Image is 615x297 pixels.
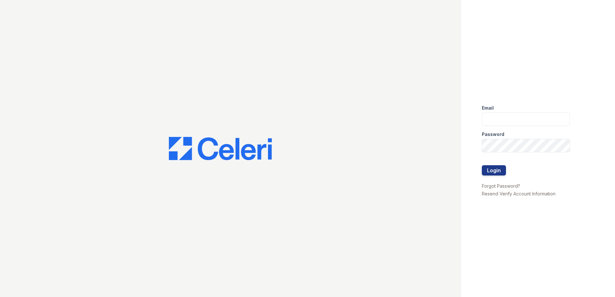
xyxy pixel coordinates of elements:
[482,183,520,189] a: Forgot Password?
[482,165,506,175] button: Login
[482,131,504,138] label: Password
[169,137,272,160] img: CE_Logo_Blue-a8612792a0a2168367f1c8372b55b34899dd931a85d93a1a3d3e32e68fde9ad4.png
[482,105,494,111] label: Email
[482,191,555,196] a: Resend Verify Account Information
